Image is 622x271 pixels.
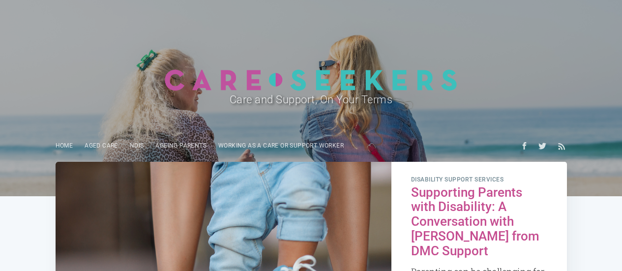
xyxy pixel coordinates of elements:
[212,136,350,155] a: Working as a care or support worker
[164,69,458,91] img: Careseekers
[50,136,79,155] a: Home
[411,177,547,183] span: disability support services
[79,136,124,155] a: Aged Care
[411,185,547,259] h2: Supporting Parents with Disability: A Conversation with [PERSON_NAME] from DMC Support
[124,136,150,155] a: NDIS
[149,136,212,155] a: Ageing parents
[80,91,542,108] h2: Care and Support, On Your Terms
